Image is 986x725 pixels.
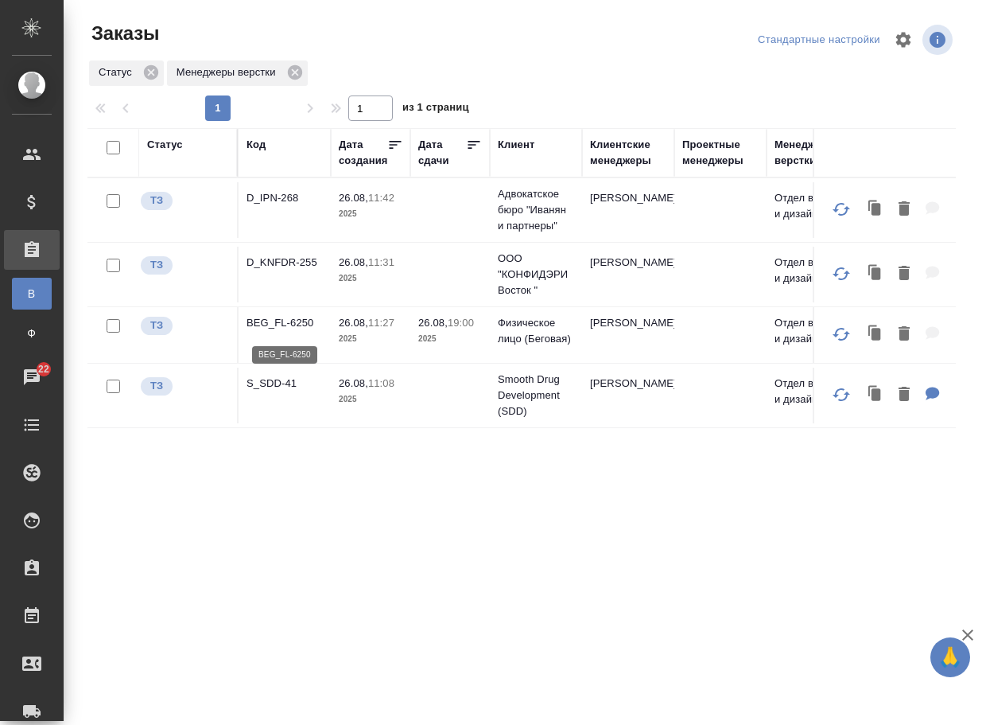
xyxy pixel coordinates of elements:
a: 22 [4,357,60,397]
button: Обновить [822,255,860,293]
div: Статус [89,60,164,86]
button: Обновить [822,376,860,414]
p: Отдел верстки и дизайна [774,315,851,347]
div: Выставляет КМ при отправке заказа на расчет верстке (для тикета) или для уточнения сроков на прои... [139,255,229,276]
td: [PERSON_NAME] [582,368,674,423]
button: Обновить [822,190,860,228]
div: Проектные менеджеры [682,137,759,169]
p: 26.08, [339,377,368,389]
span: 🙏 [937,641,964,674]
p: 2025 [339,331,402,347]
p: 26.08, [339,256,368,268]
p: 2025 [339,206,402,222]
p: 11:42 [368,192,394,204]
a: В [12,278,52,310]
p: Отдел верстки и дизайна [774,190,851,222]
p: ТЗ [150,378,163,394]
td: [PERSON_NAME] [582,247,674,302]
p: 26.08, [418,317,448,329]
div: Менеджеры верстки [774,137,851,169]
p: 11:27 [368,317,394,329]
button: 🙏 [930,637,970,677]
p: 2025 [339,271,402,286]
p: S_SDD-41 [246,376,323,392]
div: Дата создания [339,137,387,169]
button: Удалить [891,193,918,226]
p: 26.08, [339,317,368,329]
button: Обновить [822,315,860,353]
button: Удалить [891,318,918,351]
p: Smooth Drug Development (SDD) [498,372,574,419]
span: Заказы [87,21,159,46]
span: из 1 страниц [402,98,469,121]
div: Выставляет КМ при отправке заказа на расчет верстке (для тикета) или для уточнения сроков на прои... [139,315,229,337]
p: 11:08 [368,377,394,389]
div: Дата сдачи [418,137,466,169]
p: Менеджеры верстки [177,64,281,80]
div: Код [246,137,266,153]
div: Клиентские менеджеры [590,137,666,169]
p: ТЗ [150,257,163,273]
p: Статус [99,64,138,80]
span: Настроить таблицу [884,21,922,59]
p: Отдел верстки и дизайна [774,255,851,286]
p: 2025 [418,331,482,347]
span: В [20,286,44,302]
p: Физическое лицо (Беговая) [498,315,574,347]
span: Посмотреть информацию [922,25,956,55]
button: Удалить [891,379,918,411]
td: [PERSON_NAME] [582,182,674,238]
div: split button [754,28,884,53]
div: Менеджеры верстки [167,60,308,86]
div: Выставляет КМ при отправке заказа на расчет верстке (для тикета) или для уточнения сроков на прои... [139,190,229,212]
p: ТЗ [150,193,163,209]
button: Клонировать [860,193,891,226]
p: ООО "КОНФИДЭРИ Восток " [498,251,574,298]
p: Адвокатское бюро "Иванян и партнеры" [498,186,574,234]
p: 11:31 [368,256,394,268]
p: 2025 [339,392,402,407]
button: Клонировать [860,379,891,411]
button: Клонировать [860,258,891,290]
span: 22 [29,361,59,377]
div: Статус [147,137,183,153]
p: ТЗ [150,318,163,333]
td: [PERSON_NAME] [582,307,674,363]
button: Удалить [891,258,918,290]
button: Клонировать [860,318,891,351]
span: Ф [20,325,44,341]
p: BEG_FL-6250 [246,315,323,331]
div: Клиент [498,137,534,153]
p: D_KNFDR-255 [246,255,323,271]
p: Отдел верстки и дизайна [774,376,851,407]
div: Выставляет КМ при отправке заказа на расчет верстке (для тикета) или для уточнения сроков на прои... [139,376,229,397]
p: D_IPN-268 [246,190,323,206]
a: Ф [12,318,52,349]
p: 26.08, [339,192,368,204]
p: 19:00 [448,317,474,329]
